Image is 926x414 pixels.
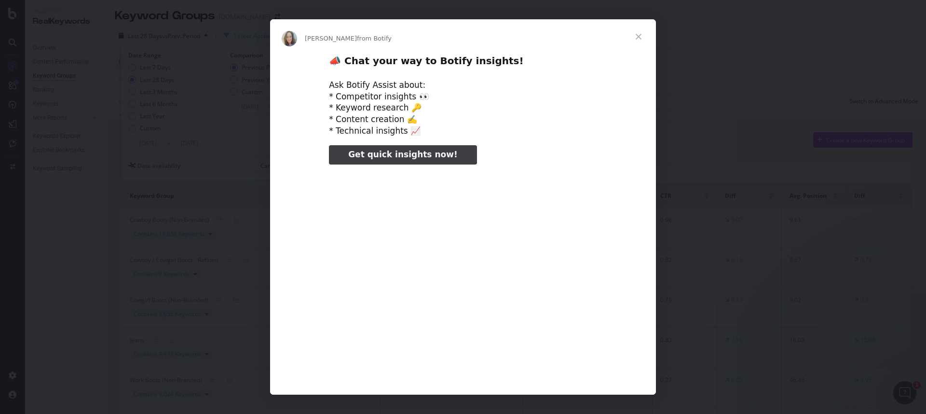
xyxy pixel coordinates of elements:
div: Ask Botify Assist about: * Competitor insights 👀 * Keyword research 🔑 * Content creation ✍️ * Tec... [329,80,597,137]
img: Profile image for Colleen [282,31,297,46]
span: Close [621,19,656,54]
video: Play video [262,173,664,374]
span: from Botify [357,35,392,42]
h2: 📣 Chat your way to Botify insights! [329,55,597,72]
span: Get quick insights now! [348,150,457,159]
a: Get quick insights now! [329,145,477,165]
span: [PERSON_NAME] [305,35,357,42]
